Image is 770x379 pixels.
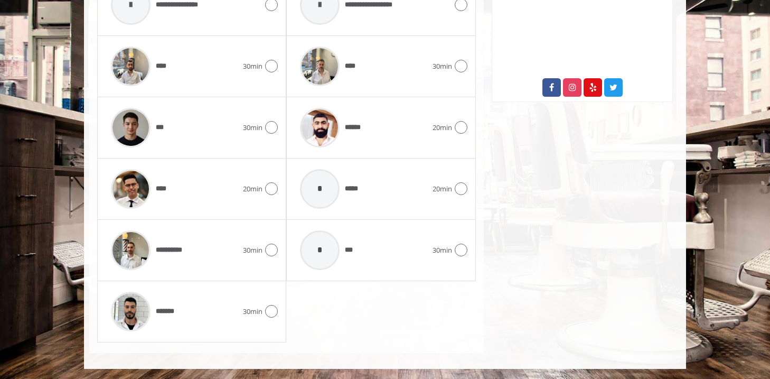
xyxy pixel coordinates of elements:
span: 20min [243,183,262,195]
span: 30min [243,306,262,317]
span: 30min [433,245,452,256]
span: 30min [243,245,262,256]
span: 20min [433,122,452,133]
span: 30min [243,61,262,72]
span: 30min [243,122,262,133]
span: 30min [433,61,452,72]
span: 20min [433,183,452,195]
